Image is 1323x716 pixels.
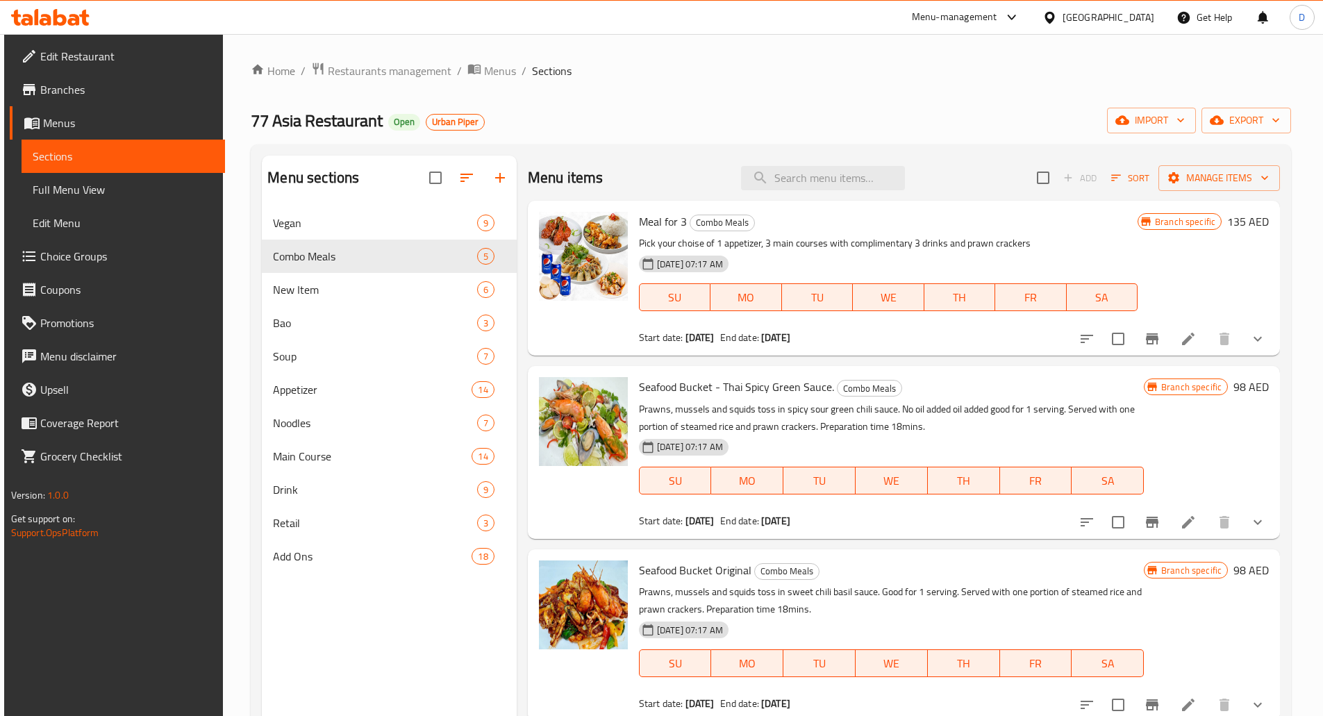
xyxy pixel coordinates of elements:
h6: 98 AED [1233,377,1269,397]
button: MO [710,283,781,311]
span: Menus [484,63,516,79]
a: Upsell [10,373,225,406]
div: Combo Meals5 [262,240,516,273]
a: Edit menu item [1180,331,1197,347]
span: WE [861,471,922,491]
span: 5 [478,250,494,263]
button: FR [1000,649,1072,677]
div: items [477,515,494,531]
span: WE [861,653,922,674]
span: [DATE] 07:17 AM [651,624,729,637]
b: [DATE] [761,694,790,713]
p: Pick your choise of 1 appetizer, 3 main courses with complimentary 3 drinks and prawn crackers [639,235,1138,252]
a: Menu disclaimer [10,340,225,373]
span: End date: [720,512,759,530]
span: New Item [273,281,476,298]
button: delete [1208,322,1241,356]
span: Combo Meals [273,248,476,265]
a: Coupons [10,273,225,306]
span: Seafood Bucket Original [639,560,751,581]
button: TH [928,467,1000,494]
h6: 135 AED [1227,212,1269,231]
span: SA [1077,471,1138,491]
span: 14 [472,383,493,397]
span: [DATE] 07:17 AM [651,258,729,271]
b: [DATE] [685,512,715,530]
div: Open [388,114,420,131]
nav: breadcrumb [251,62,1291,80]
div: Drink9 [262,473,516,506]
button: SU [639,649,712,677]
span: Branch specific [1156,564,1227,577]
svg: Show Choices [1249,331,1266,347]
div: Retail [273,515,476,531]
span: Restaurants management [328,63,451,79]
span: FR [1006,471,1067,491]
span: Noodles [273,415,476,431]
button: TU [783,649,856,677]
span: Grocery Checklist [40,448,214,465]
a: Choice Groups [10,240,225,273]
button: MO [711,467,783,494]
span: Combo Meals [838,381,901,397]
p: Prawns, mussels and squids toss in sweet chili basil sauce. Good for 1 serving. Served with one p... [639,583,1144,618]
a: Grocery Checklist [10,440,225,473]
button: MO [711,649,783,677]
li: / [457,63,462,79]
button: import [1107,108,1196,133]
span: TU [789,471,850,491]
h2: Menu sections [267,167,359,188]
span: Select all sections [421,163,450,192]
button: show more [1241,322,1274,356]
button: Manage items [1158,165,1280,191]
span: export [1213,112,1280,129]
span: Sections [33,148,214,165]
a: Sections [22,140,225,173]
span: Meal for 3 [639,211,687,232]
button: delete [1208,506,1241,539]
button: WE [856,467,928,494]
div: Main Course14 [262,440,516,473]
span: TH [933,471,995,491]
a: Edit menu item [1180,514,1197,531]
img: Seafood Bucket - Thai Spicy Green Sauce. [539,377,628,466]
span: Start date: [639,694,683,713]
a: Home [251,63,295,79]
img: Meal for 3 [539,212,628,301]
div: Combo Meals [837,380,902,397]
span: FR [1001,288,1060,308]
h2: Menu items [528,167,604,188]
span: SU [645,471,706,491]
span: Combo Meals [690,215,754,231]
span: TH [933,653,995,674]
div: Appetizer14 [262,373,516,406]
a: Coverage Report [10,406,225,440]
button: SA [1072,649,1144,677]
div: New Item6 [262,273,516,306]
span: import [1118,112,1185,129]
div: items [477,281,494,298]
a: Edit menu item [1180,697,1197,713]
span: 9 [478,217,494,230]
span: 9 [478,483,494,497]
a: Edit Restaurant [10,40,225,73]
span: Sections [532,63,572,79]
span: Get support on: [11,510,75,528]
span: Select to update [1104,508,1133,537]
span: FR [1006,653,1067,674]
button: WE [856,649,928,677]
span: 1.0.0 [47,486,69,504]
span: Main Course [273,448,472,465]
button: SU [639,467,712,494]
span: Upsell [40,381,214,398]
b: [DATE] [685,694,715,713]
div: items [477,215,494,231]
li: / [301,63,306,79]
span: TU [788,288,847,308]
span: 14 [472,450,493,463]
div: items [477,315,494,331]
div: items [472,548,494,565]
